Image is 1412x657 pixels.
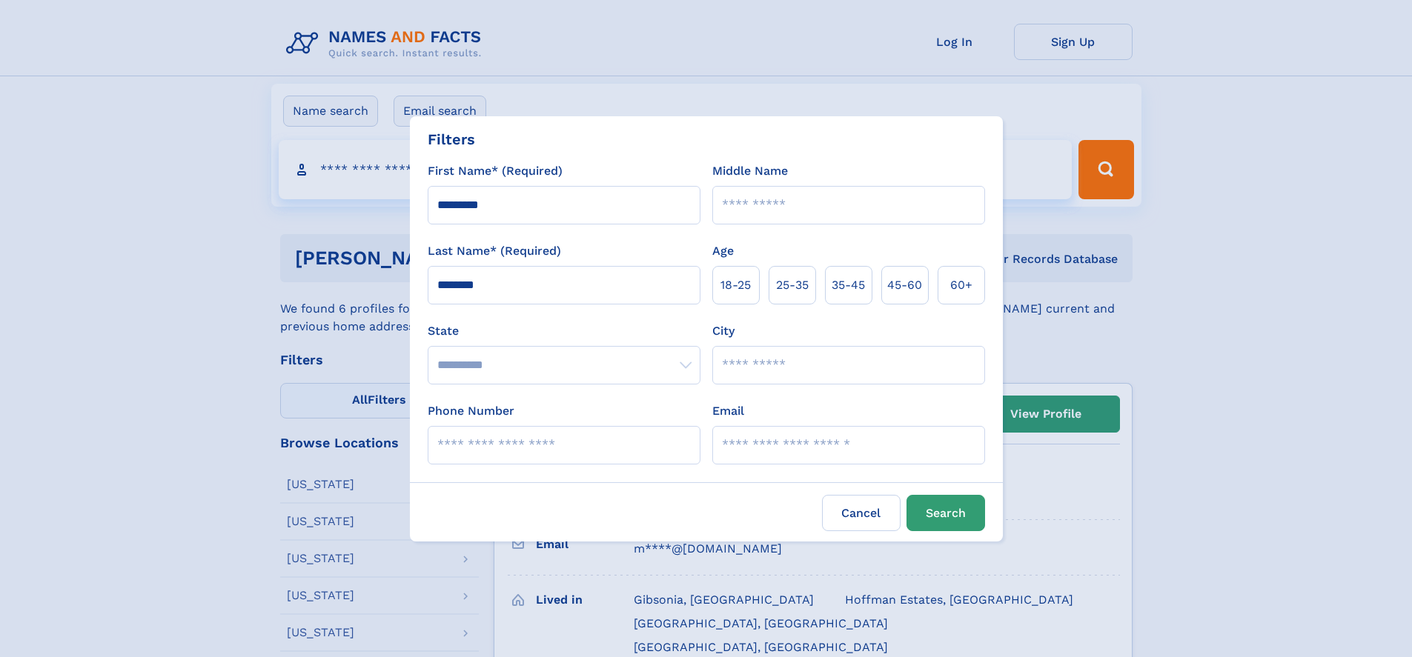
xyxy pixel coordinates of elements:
label: Last Name* (Required) [428,242,561,260]
button: Search [906,495,985,531]
div: Filters [428,128,475,150]
label: Phone Number [428,402,514,420]
label: Email [712,402,744,420]
span: 45‑60 [887,276,922,294]
span: 60+ [950,276,972,294]
label: Middle Name [712,162,788,180]
span: 25‑35 [776,276,809,294]
label: Cancel [822,495,901,531]
span: 18‑25 [720,276,751,294]
label: City [712,322,735,340]
label: Age [712,242,734,260]
label: State [428,322,700,340]
span: 35‑45 [832,276,865,294]
label: First Name* (Required) [428,162,563,180]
